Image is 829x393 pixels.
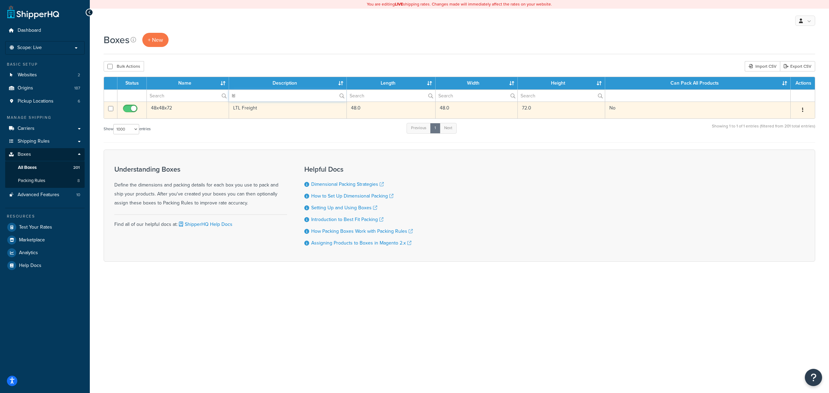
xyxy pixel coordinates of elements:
[5,161,85,174] li: All Boxes
[311,192,393,200] a: How to Set Up Dimensional Packing
[311,204,377,211] a: Setting Up and Using Boxes
[347,90,435,102] input: Search
[113,124,139,134] select: Showentries
[18,152,31,157] span: Boxes
[5,174,85,187] li: Packing Rules
[104,61,144,71] button: Bulk Actions
[229,90,346,102] input: Search
[5,221,85,233] a: Test Your Rates
[19,224,52,230] span: Test Your Rates
[605,77,791,89] th: Can Pack All Products : activate to sort column ascending
[104,124,151,134] label: Show entries
[78,72,80,78] span: 2
[605,102,791,118] td: No
[5,95,85,108] li: Pickup Locations
[5,82,85,95] a: Origins 187
[311,181,384,188] a: Dimensional Packing Strategies
[518,90,605,102] input: Search
[18,165,37,171] span: All Boxes
[18,138,50,144] span: Shipping Rules
[147,77,229,89] th: Name : activate to sort column ascending
[76,192,80,198] span: 10
[745,61,780,71] div: Import CSV
[5,95,85,108] a: Pickup Locations 6
[440,123,457,133] a: Next
[5,122,85,135] a: Carriers
[77,178,80,184] span: 8
[436,102,517,118] td: 48.0
[5,174,85,187] a: Packing Rules 8
[5,135,85,148] a: Shipping Rules
[78,98,80,104] span: 6
[5,148,85,161] a: Boxes
[5,61,85,67] div: Basic Setup
[518,77,605,89] th: Height : activate to sort column ascending
[73,165,80,171] span: 201
[17,45,42,51] span: Scope: Live
[430,123,440,133] a: 1
[5,82,85,95] li: Origins
[18,72,37,78] span: Websites
[5,115,85,121] div: Manage Shipping
[18,126,35,132] span: Carriers
[18,192,59,198] span: Advanced Features
[311,216,383,223] a: Introduction to Best Fit Packing
[395,1,403,7] b: LIVE
[147,90,229,102] input: Search
[791,77,815,89] th: Actions
[436,90,517,102] input: Search
[436,77,517,89] th: Width : activate to sort column ascending
[5,247,85,259] a: Analytics
[114,165,287,208] div: Define the dimensions and packing details for each box you use to pack and ship your products. Af...
[7,5,59,19] a: ShipperHQ Home
[178,221,232,228] a: ShipperHQ Help Docs
[147,102,229,118] td: 48x48x72
[5,234,85,246] a: Marketplace
[311,239,411,247] a: Assigning Products to Boxes in Magento 2.x
[229,77,347,89] th: Description : activate to sort column ascending
[18,98,54,104] span: Pickup Locations
[311,228,413,235] a: How Packing Boxes Work with Packing Rules
[114,165,287,173] h3: Understanding Boxes
[347,102,436,118] td: 48.0
[780,61,815,71] a: Export CSV
[18,85,33,91] span: Origins
[18,28,41,33] span: Dashboard
[5,189,85,201] li: Advanced Features
[5,148,85,188] li: Boxes
[5,69,85,82] a: Websites 2
[114,214,287,229] div: Find all of our helpful docs at:
[5,189,85,201] a: Advanced Features 10
[19,263,41,269] span: Help Docs
[74,85,80,91] span: 187
[5,69,85,82] li: Websites
[518,102,605,118] td: 72.0
[19,250,38,256] span: Analytics
[5,24,85,37] a: Dashboard
[19,237,45,243] span: Marketplace
[712,122,815,137] div: Showing 1 to 1 of 1 entries (filtered from 201 total entries)
[104,33,130,47] h1: Boxes
[304,165,413,173] h3: Helpful Docs
[229,102,347,118] td: LTL Freight
[148,36,163,44] span: + New
[117,77,147,89] th: Status
[18,178,45,184] span: Packing Rules
[5,161,85,174] a: All Boxes 201
[407,123,431,133] a: Previous
[347,77,436,89] th: Length : activate to sort column ascending
[5,213,85,219] div: Resources
[142,33,169,47] a: + New
[5,259,85,272] a: Help Docs
[805,369,822,386] button: Open Resource Center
